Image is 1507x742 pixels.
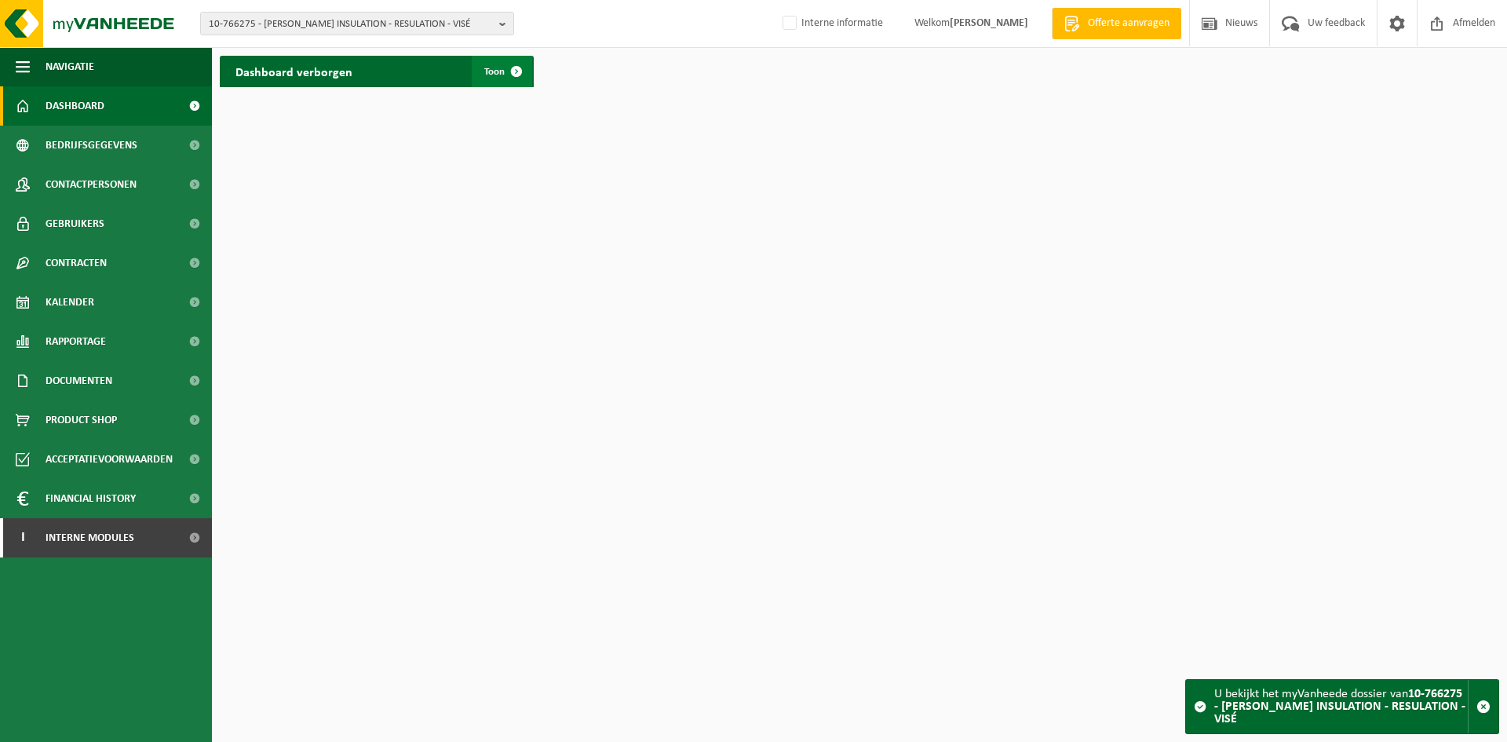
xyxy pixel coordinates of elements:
span: Dashboard [46,86,104,126]
span: Documenten [46,361,112,400]
strong: 10-766275 - [PERSON_NAME] INSULATION - RESULATION - VISÉ [1214,688,1465,726]
a: Offerte aanvragen [1052,8,1181,39]
span: Interne modules [46,518,134,557]
h2: Dashboard verborgen [220,56,368,86]
span: Kalender [46,283,94,322]
span: Navigatie [46,47,94,86]
span: Financial History [46,479,136,518]
span: 10-766275 - [PERSON_NAME] INSULATION - RESULATION - VISÉ [209,13,493,36]
span: Offerte aanvragen [1084,16,1173,31]
span: Acceptatievoorwaarden [46,440,173,479]
strong: [PERSON_NAME] [950,17,1028,29]
span: Rapportage [46,322,106,361]
div: U bekijkt het myVanheede dossier van [1214,680,1468,733]
span: Contactpersonen [46,165,137,204]
a: Toon [472,56,532,87]
span: Toon [484,67,505,77]
span: I [16,518,30,557]
span: Contracten [46,243,107,283]
button: 10-766275 - [PERSON_NAME] INSULATION - RESULATION - VISÉ [200,12,514,35]
span: Bedrijfsgegevens [46,126,137,165]
label: Interne informatie [779,12,883,35]
span: Product Shop [46,400,117,440]
span: Gebruikers [46,204,104,243]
